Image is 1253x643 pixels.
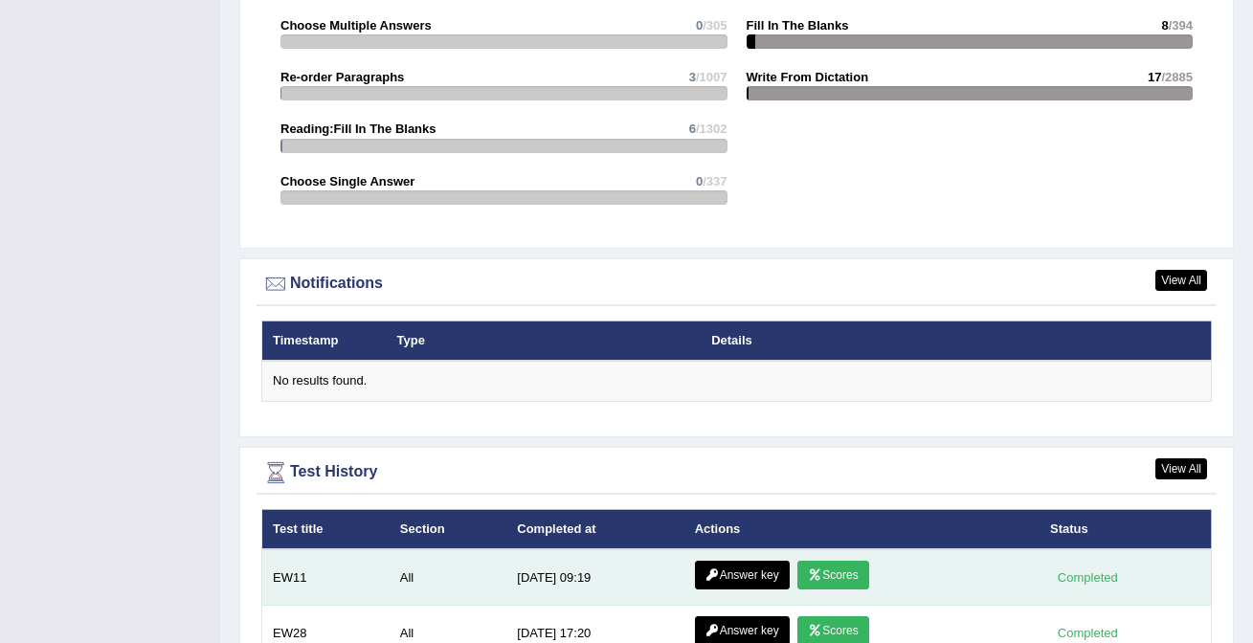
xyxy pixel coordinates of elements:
[747,70,869,84] strong: Write From Dictation
[689,122,696,136] span: 6
[1148,70,1161,84] span: 17
[390,549,507,606] td: All
[701,321,1096,361] th: Details
[273,372,1200,390] div: No results found.
[387,321,702,361] th: Type
[1050,567,1125,588] div: Completed
[1161,18,1168,33] span: 8
[506,509,683,549] th: Completed at
[280,70,404,84] strong: Re-order Paragraphs
[797,561,868,589] a: Scores
[280,174,414,188] strong: Choose Single Answer
[262,321,387,361] th: Timestamp
[696,122,727,136] span: /1302
[261,458,1212,487] div: Test History
[695,561,790,589] a: Answer key
[1169,18,1193,33] span: /394
[262,549,390,606] td: EW11
[262,509,390,549] th: Test title
[696,174,703,188] span: 0
[696,18,703,33] span: 0
[1161,70,1193,84] span: /2885
[1155,270,1207,291] a: View All
[280,18,432,33] strong: Choose Multiple Answers
[1050,623,1125,643] div: Completed
[1040,509,1211,549] th: Status
[696,70,727,84] span: /1007
[747,18,849,33] strong: Fill In The Blanks
[506,549,683,606] td: [DATE] 09:19
[684,509,1040,549] th: Actions
[390,509,507,549] th: Section
[703,18,727,33] span: /305
[280,122,436,136] strong: Reading:Fill In The Blanks
[1155,458,1207,479] a: View All
[703,174,727,188] span: /337
[261,270,1212,299] div: Notifications
[689,70,696,84] span: 3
